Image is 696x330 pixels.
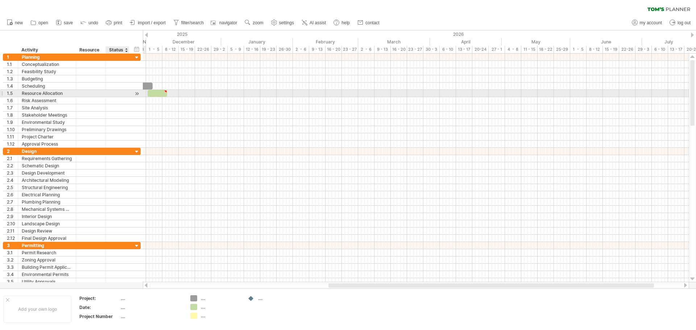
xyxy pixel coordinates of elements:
[22,54,72,60] div: Planning
[22,68,72,75] div: Feasibility Study
[7,242,18,249] div: 3
[7,141,18,147] div: 1.12
[570,46,587,53] div: 1 - 5
[211,46,228,53] div: 29 - 2
[374,46,391,53] div: 9 - 13
[54,18,75,28] a: save
[22,199,72,205] div: Plumbing Planning
[391,46,407,53] div: 16 - 20
[22,249,72,256] div: Permit Research
[7,264,18,271] div: 3.3
[221,38,293,46] div: January 2026
[22,213,72,220] div: Interior Design
[179,46,195,53] div: 15 - 19
[253,20,263,25] span: zoom
[7,213,18,220] div: 2.9
[668,46,684,53] div: 13 - 17
[146,46,162,53] div: 1 - 5
[243,18,265,28] a: zoom
[22,271,72,278] div: Environmental Permits
[489,46,505,53] div: 27 - 1
[22,242,72,249] div: Permitting
[7,191,18,198] div: 2.6
[114,20,122,25] span: print
[7,75,18,82] div: 1.3
[356,18,382,28] a: contact
[430,38,502,46] div: April 2026
[505,46,521,53] div: 4 - 8
[22,220,72,227] div: Landscape Design
[4,296,71,323] div: Add your own logo
[128,18,168,28] a: import / export
[341,20,350,25] span: help
[22,206,72,213] div: Mechanical Systems Design
[201,313,240,319] div: ....
[171,18,206,28] a: filter/search
[7,199,18,205] div: 2.7
[5,18,25,28] a: new
[7,148,18,155] div: 2
[7,249,18,256] div: 3.1
[277,46,293,53] div: 26-30
[138,20,166,25] span: import / export
[22,170,72,176] div: Design Development
[7,271,18,278] div: 3.4
[22,83,72,89] div: Scheduling
[269,18,296,28] a: settings
[22,126,72,133] div: Preliminary Drawings
[7,206,18,213] div: 2.8
[587,46,603,53] div: 8 - 12
[22,155,72,162] div: Requirements Gathering
[22,264,72,271] div: Building Permit Application
[310,20,326,25] span: AI assist
[7,227,18,234] div: 2.11
[652,46,668,53] div: 6 - 10
[121,295,182,301] div: ....
[195,46,211,53] div: 22-26
[22,112,72,118] div: Stakeholder Meetings
[109,46,125,54] div: Status
[258,295,298,301] div: ....
[201,295,240,301] div: ....
[146,38,221,46] div: December 2025
[79,295,119,301] div: Project:
[244,46,260,53] div: 12 - 16
[640,20,662,25] span: my account
[22,235,72,242] div: Final Design Approval
[619,46,635,53] div: 22-26
[210,18,239,28] a: navigator
[201,304,240,310] div: ....
[7,220,18,227] div: 2.10
[22,227,72,234] div: Design Review
[7,97,18,104] div: 1.6
[22,162,72,169] div: Schematic Design
[309,46,326,53] div: 9 - 13
[440,46,456,53] div: 6 - 10
[554,46,570,53] div: 25-29
[21,46,72,54] div: Activity
[79,304,119,310] div: Date:
[7,235,18,242] div: 2.12
[22,75,72,82] div: Budgeting
[121,304,182,310] div: ....
[635,46,652,53] div: 29 - 3
[7,133,18,140] div: 1.11
[7,177,18,184] div: 2.4
[79,46,101,54] div: Resource
[300,18,328,28] a: AI assist
[79,18,100,28] a: undo
[260,46,277,53] div: 19 - 23
[22,97,72,104] div: Risk Assessment
[7,278,18,285] div: 3.5
[279,20,294,25] span: settings
[22,104,72,111] div: Site Analysis
[7,112,18,118] div: 1.8
[407,46,423,53] div: 23 - 27
[342,46,358,53] div: 23 - 27
[668,18,693,28] a: log out
[22,61,72,68] div: Conceptualization
[7,155,18,162] div: 2.1
[456,46,472,53] div: 13 - 17
[22,177,72,184] div: Architectural Modeling
[22,133,72,140] div: Project Charter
